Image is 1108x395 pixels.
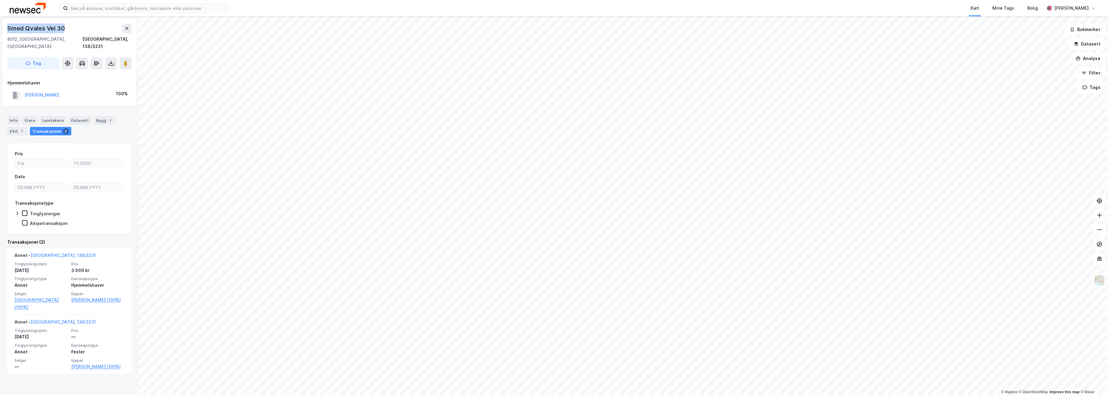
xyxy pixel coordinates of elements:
[14,291,68,296] span: Selger
[1019,390,1048,394] a: OpenStreetMap
[71,328,124,333] span: Pris
[8,79,131,87] div: Hjemmelshaver
[71,267,124,274] div: 3 000 kr
[14,296,68,311] a: [GEOGRAPHIC_DATA] (100%)
[15,159,68,168] input: Fra
[71,333,124,340] div: —
[14,358,68,363] span: Selger
[992,5,1014,12] div: Mine Tags
[116,90,128,97] div: 100%
[14,261,68,267] span: Tinglysningsdato
[14,343,68,348] span: Tinglysningstype
[94,116,116,125] div: Bygg
[71,291,124,296] span: Kjøper
[14,252,96,261] div: Annet -
[1078,366,1108,395] div: Kontrollprogram for chat
[14,318,96,328] div: Annet -
[14,267,68,274] div: [DATE]
[14,282,68,289] div: Annet
[71,348,124,355] div: Fester
[30,211,60,216] div: Tinglysninger
[71,282,124,289] div: Hjemmelshaver
[14,276,68,281] span: Tinglysningstype
[31,253,96,258] a: [GEOGRAPHIC_DATA], 138/3231
[71,261,124,267] span: Pris
[40,116,66,125] div: Leietakere
[15,173,25,180] div: Dato
[15,150,23,157] div: Pris
[30,220,68,226] div: Aksjetransaksjon
[7,24,66,33] div: Smed Qvales Vei 30
[1069,38,1106,50] button: Datasett
[71,363,124,370] a: [PERSON_NAME] (100%)
[14,363,68,370] div: —
[1078,366,1108,395] iframe: Chat Widget
[1071,52,1106,65] button: Analyse
[63,128,69,134] div: 2
[7,57,59,69] button: Tag
[10,3,46,13] img: newsec-logo.f6e21ccffca1b3a03d2d.png
[31,319,96,324] a: [GEOGRAPHIC_DATA], 138/3231
[7,239,132,246] div: Transaksjoner (2)
[15,200,53,207] div: Transaksjonstype
[7,127,27,135] div: ESG
[15,183,68,192] input: DD.MM.YYYY
[82,36,132,50] div: [GEOGRAPHIC_DATA], 138/3231
[71,183,124,192] input: DD.MM.YYYY
[71,296,124,304] a: [PERSON_NAME] (100%)
[14,348,68,355] div: Annet
[71,343,124,348] span: Eierskapstype
[22,116,37,125] div: Eiere
[30,127,71,135] div: Transaksjoner
[71,358,124,363] span: Kjøper
[108,117,114,123] div: 1
[71,159,124,168] input: Til 3000
[7,36,82,50] div: 8012, [GEOGRAPHIC_DATA], [GEOGRAPHIC_DATA]
[971,5,979,12] div: Kart
[1065,24,1106,36] button: Bokmerker
[1077,81,1106,93] button: Tags
[1077,67,1106,79] button: Filter
[69,116,91,125] div: Datasett
[7,116,20,125] div: Info
[1027,5,1038,12] div: Bolig
[1050,390,1080,394] a: Improve this map
[68,4,229,13] input: Søk på adresse, matrikkel, gårdeiere, leietakere eller personer
[71,276,124,281] span: Eierskapstype
[14,328,68,333] span: Tinglysningsdato
[14,333,68,340] div: [DATE]
[1054,5,1089,12] div: [PERSON_NAME]
[19,128,25,134] div: 1
[1094,275,1105,286] img: Z
[1001,390,1018,394] a: Mapbox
